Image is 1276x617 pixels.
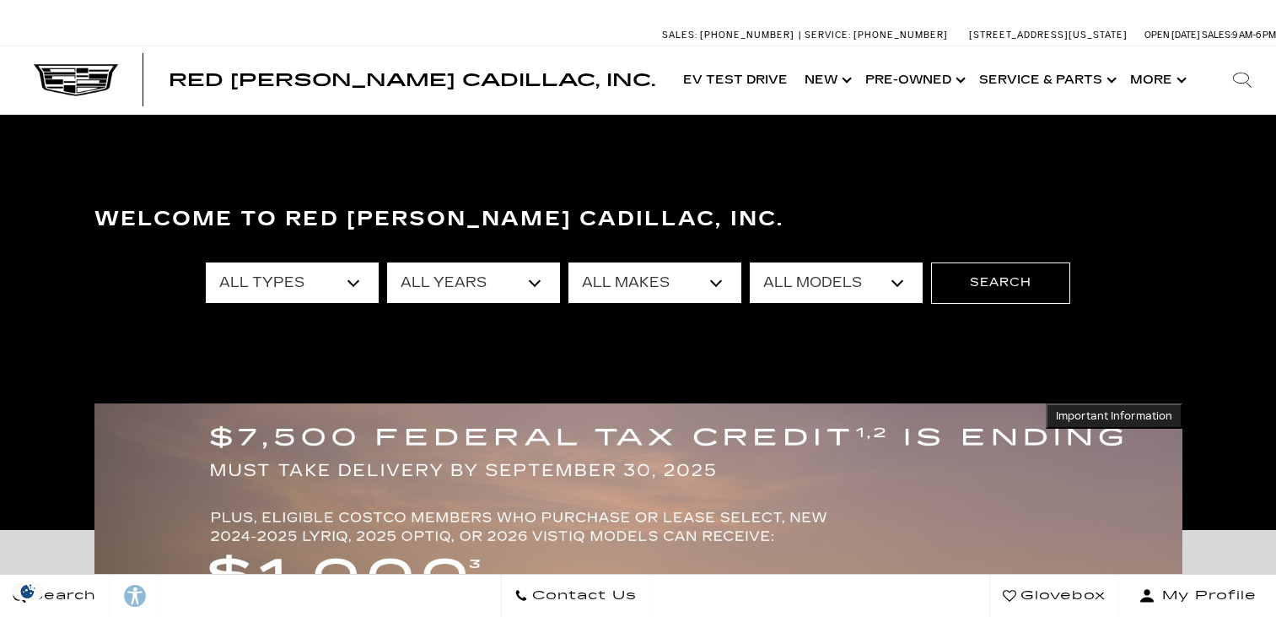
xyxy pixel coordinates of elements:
a: Pre-Owned [857,46,971,114]
a: Service & Parts [971,46,1122,114]
span: Sales: [1202,30,1232,41]
span: Glovebox [1016,584,1106,608]
img: Cadillac Dark Logo with Cadillac White Text [34,64,118,96]
span: My Profile [1155,584,1257,608]
span: Important Information [1056,409,1172,423]
span: Search [26,584,96,608]
span: [PHONE_NUMBER] [853,30,948,41]
span: Contact Us [528,584,637,608]
a: EV Test Drive [675,46,796,114]
span: [PHONE_NUMBER] [700,30,794,41]
a: Service: [PHONE_NUMBER] [799,30,952,40]
a: [STREET_ADDRESS][US_STATE] [969,30,1128,41]
img: Opt-Out Icon [8,582,47,600]
select: Filter by type [206,262,379,303]
button: Important Information [1046,403,1182,429]
a: Red [PERSON_NAME] Cadillac, Inc. [169,72,655,89]
button: Search [931,262,1070,303]
a: Contact Us [501,575,650,617]
span: Sales: [662,30,697,41]
select: Filter by model [750,262,923,303]
select: Filter by make [568,262,741,303]
button: More [1122,46,1192,114]
a: Sales: [PHONE_NUMBER] [662,30,799,40]
select: Filter by year [387,262,560,303]
a: Glovebox [989,575,1119,617]
span: Service: [805,30,851,41]
h3: Welcome to Red [PERSON_NAME] Cadillac, Inc. [94,203,1182,236]
button: Open user profile menu [1119,575,1276,617]
span: Red [PERSON_NAME] Cadillac, Inc. [169,70,655,90]
a: New [796,46,857,114]
span: Open [DATE] [1144,30,1200,41]
section: Click to Open Cookie Consent Modal [8,582,47,600]
span: 9 AM-6 PM [1232,30,1276,41]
